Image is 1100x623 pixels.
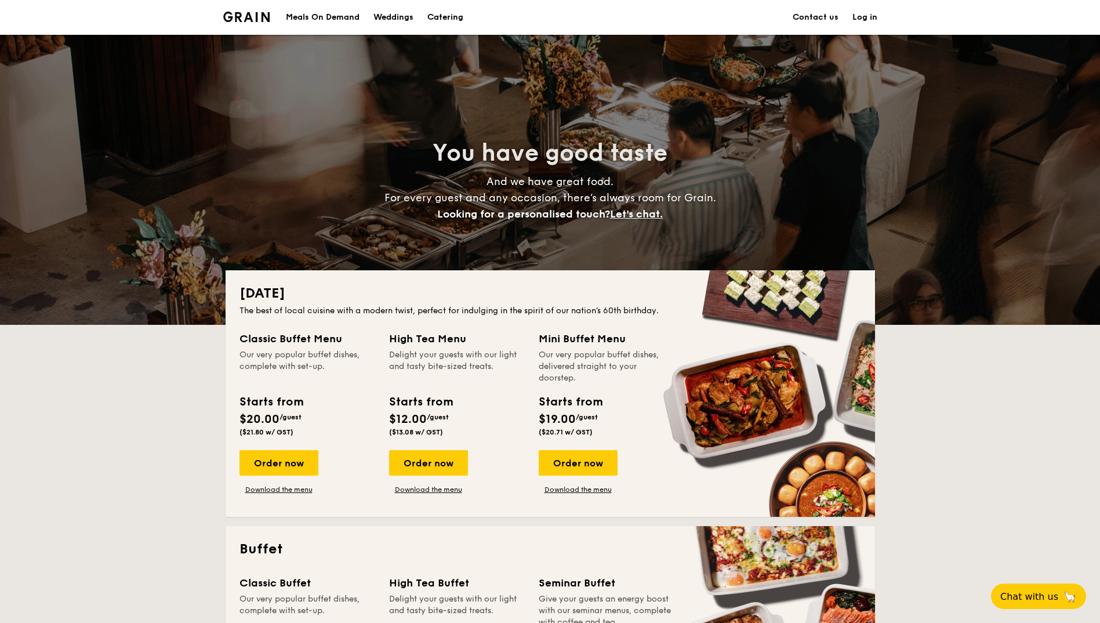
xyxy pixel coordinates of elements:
a: Download the menu [389,485,468,494]
h2: Buffet [239,540,861,559]
span: $20.00 [239,412,279,426]
button: Chat with us🦙 [991,584,1086,609]
span: $19.00 [539,412,576,426]
div: Mini Buffet Menu [539,331,674,347]
div: High Tea Buffet [389,575,525,591]
div: Classic Buffet Menu [239,331,375,347]
div: Our very popular buffet dishes, delivered straight to your doorstep. [539,349,674,384]
span: 🦙 [1063,590,1077,603]
h2: [DATE] [239,284,861,303]
div: Our very popular buffet dishes, complete with set-up. [239,349,375,384]
span: ($13.08 w/ GST) [389,428,443,436]
span: /guest [576,413,598,421]
div: Order now [239,450,318,476]
div: High Tea Menu [389,331,525,347]
div: Order now [539,450,618,476]
div: Starts from [539,393,602,411]
div: Delight your guests with our light and tasty bite-sized treats. [389,349,525,384]
span: /guest [427,413,449,421]
div: Starts from [389,393,452,411]
div: Starts from [239,393,303,411]
div: The best of local cuisine with a modern twist, perfect for indulging in the spirit of our nation’... [239,305,861,317]
div: Seminar Buffet [539,575,674,591]
div: Order now [389,450,468,476]
div: Classic Buffet [239,575,375,591]
span: Chat with us [1000,591,1058,602]
a: Download the menu [539,485,618,494]
span: Let's chat. [610,208,663,220]
a: Download the menu [239,485,318,494]
span: ($20.71 w/ GST) [539,428,593,436]
img: Grain [223,12,270,22]
span: $12.00 [389,412,427,426]
a: Logotype [223,12,270,22]
span: /guest [279,413,302,421]
span: ($21.80 w/ GST) [239,428,293,436]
